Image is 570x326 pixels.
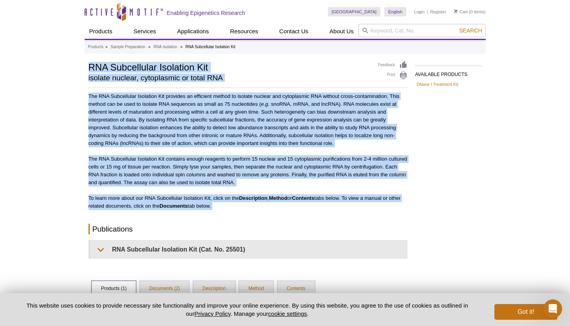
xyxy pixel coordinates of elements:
[140,281,190,297] a: Documents (2)
[89,92,407,147] p: The RNA Subcellular Isolation Kit provides an efficient method to isolate nuclear and cytoplasmic...
[180,45,183,49] li: »
[172,24,214,39] a: Applications
[167,9,245,16] h2: Enabling Epigenetics Research
[85,24,117,39] a: Products
[239,281,273,297] a: Method
[378,71,407,80] a: Print
[457,27,484,34] button: Search
[89,61,370,72] h1: RNA Subcellular Isolation Kit
[384,7,406,16] a: English
[454,7,486,16] li: (0 items)
[325,24,358,39] a: About Us
[269,195,288,201] strong: Method
[89,74,370,81] h2: isolate nuclear, cytoplasmic or total RNA
[225,24,263,39] a: Resources
[494,304,557,320] button: Got it!
[193,281,235,297] a: Description
[154,43,177,51] a: RNA Isolation
[148,45,150,49] li: »
[415,65,482,80] h2: AVAILABLE PRODUCTS
[414,9,425,14] a: Login
[378,61,407,69] a: Feedback
[13,301,482,318] p: This website uses cookies to provide necessary site functionality and improve your online experie...
[427,7,428,16] li: |
[261,101,268,107] em: e.g
[89,194,407,210] p: To learn more about our RNA Subcellular Isolation Kit, click on the , or tabs below. To view a ma...
[129,24,161,39] a: Services
[90,241,407,258] summary: RNA Subcellular Isolation Kit (Cat. No. 25501)
[89,155,407,187] p: The RNA Subcellular Isolation Kit contains enough reagents to perform 15 nuclear and 15 cytoplasm...
[159,203,188,209] strong: Documents
[454,9,468,14] a: Cart
[430,9,446,14] a: Register
[275,24,313,39] a: Contact Us
[268,310,307,317] button: cookie settings
[358,24,486,37] input: Keyword, Cat. No.
[328,7,381,16] a: [GEOGRAPHIC_DATA]
[186,45,235,49] li: RNA Subcellular Isolation Kit
[105,45,108,49] li: »
[92,281,136,297] a: Products (1)
[543,299,562,318] iframe: Intercom live chat
[454,9,458,13] img: Your Cart
[292,195,314,201] strong: Contents
[417,81,458,88] a: DNase I Treatment Kit
[110,43,145,51] a: Sample Preparation
[277,281,315,297] a: Contents
[194,310,230,317] a: Privacy Policy
[89,224,407,234] h2: Publications
[459,27,482,34] span: Search
[88,43,103,51] a: Products
[239,195,268,201] strong: Description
